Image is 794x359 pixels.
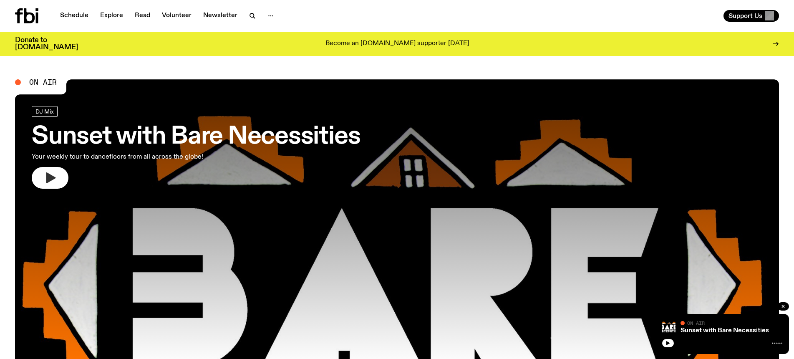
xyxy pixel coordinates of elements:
[15,37,78,51] h3: Donate to [DOMAIN_NAME]
[681,327,769,334] a: Sunset with Bare Necessities
[198,10,242,22] a: Newsletter
[35,108,54,114] span: DJ Mix
[728,12,762,20] span: Support Us
[32,106,360,189] a: Sunset with Bare NecessitiesYour weekly tour to dancefloors from all across the globe!
[55,10,93,22] a: Schedule
[157,10,197,22] a: Volunteer
[130,10,155,22] a: Read
[95,10,128,22] a: Explore
[32,106,58,117] a: DJ Mix
[723,10,779,22] button: Support Us
[29,78,57,86] span: On Air
[687,320,705,326] span: On Air
[325,40,469,48] p: Become an [DOMAIN_NAME] supporter [DATE]
[32,125,360,149] h3: Sunset with Bare Necessities
[662,321,676,334] img: Bare Necessities
[32,152,245,162] p: Your weekly tour to dancefloors from all across the globe!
